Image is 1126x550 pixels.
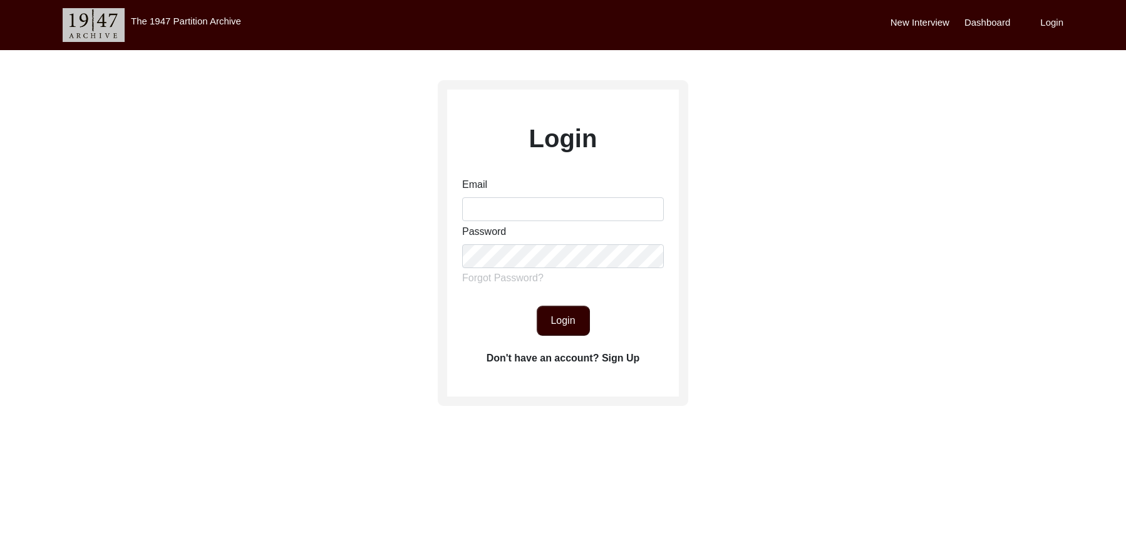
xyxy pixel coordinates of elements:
label: Login [1040,16,1063,30]
label: The 1947 Partition Archive [131,16,241,26]
label: Forgot Password? [462,271,544,286]
label: Dashboard [964,16,1010,30]
label: Don't have an account? Sign Up [487,351,640,366]
label: Password [462,224,506,239]
label: Email [462,177,487,192]
label: New Interview [891,16,949,30]
img: header-logo.png [63,8,125,42]
label: Login [529,120,597,157]
button: Login [537,306,590,336]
